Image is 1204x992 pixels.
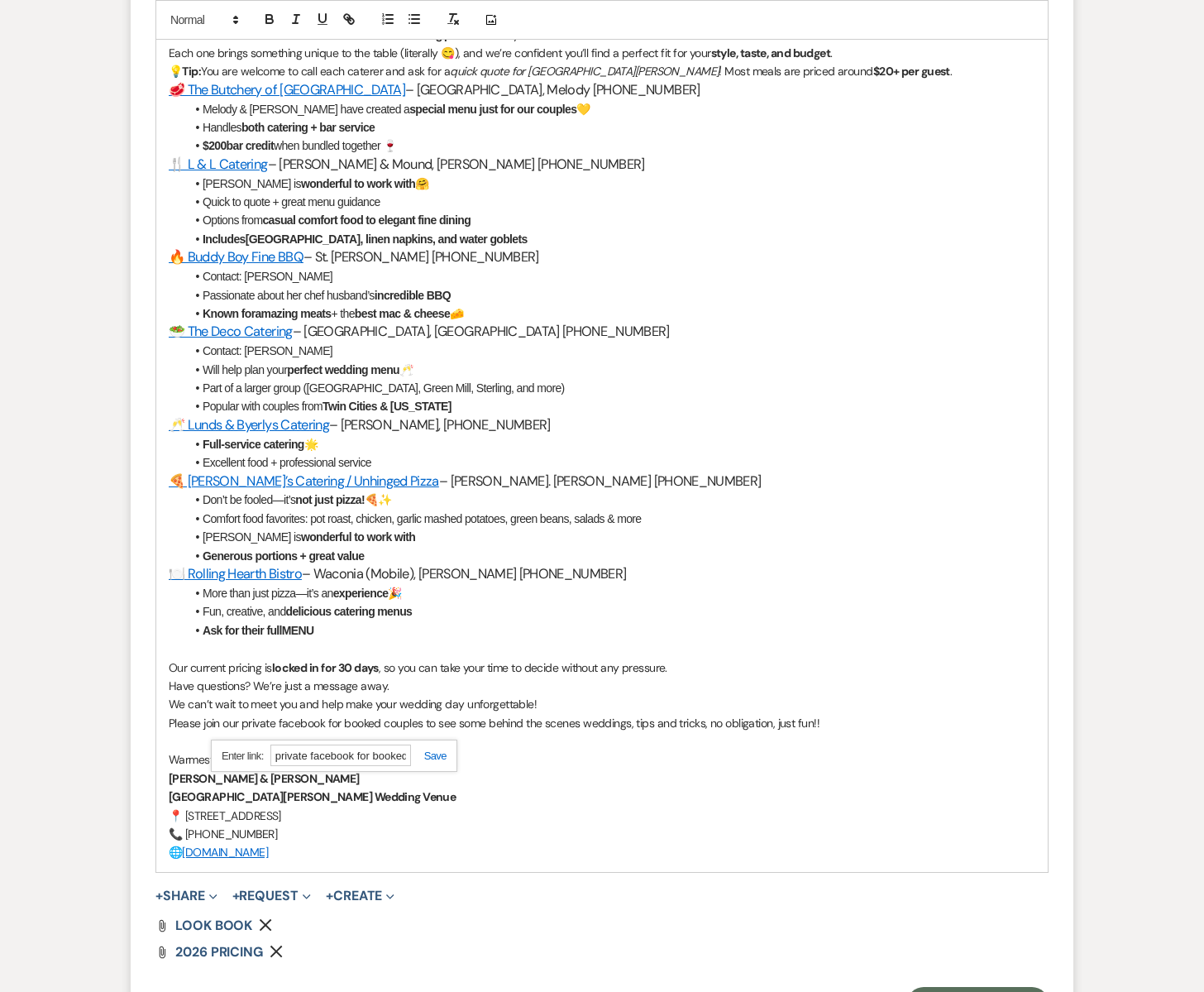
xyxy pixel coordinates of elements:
[169,81,1035,100] h3: – [GEOGRAPHIC_DATA], Melody [PHONE_NUMBER]
[185,342,1035,360] li: Contact: [PERSON_NAME]
[169,660,272,675] span: Our current pricing is
[355,307,450,320] strong: best mac & cheese
[295,493,365,506] strong: not just pizza!
[711,46,831,60] strong: style, taste, and budget
[409,103,576,116] strong: special menu just for our couples
[175,946,263,959] a: 2026 PRICING
[185,193,1035,211] li: Quick to quote + great menu guidance
[232,889,311,903] button: Request
[185,397,1035,415] li: Popular with couples from
[262,213,471,227] strong: casual comfort food to elegant fine dining
[203,232,246,246] strong: Includes
[169,827,277,841] span: 📞 [PHONE_NUMBER]
[286,605,413,618] strong: delicious catering menus
[185,379,1035,397] li: Part of a larger group ([GEOGRAPHIC_DATA], Green Mill, Sterling, and more)
[169,323,293,340] a: 🥗 The Deco Catering
[185,211,1035,229] li: Options from
[182,845,268,860] a: [DOMAIN_NAME]
[169,156,1035,175] h3: – [PERSON_NAME] & Mound, [PERSON_NAME] [PHONE_NUMBER]
[169,659,1035,677] p: , so you can take your time to decide without any pressure.
[169,62,1035,80] p: 💡 You are welcome to call each caterer and ask for a ! Most meals are priced around .
[326,889,394,903] button: Create
[246,232,528,246] strong: [GEOGRAPHIC_DATA], linen napkins, and water goblets
[287,363,399,376] strong: perfect wedding menu
[203,307,255,320] strong: Known for
[185,528,1035,546] li: [PERSON_NAME] is
[185,175,1035,193] li: [PERSON_NAME] is 🤗
[169,416,329,434] a: 🥂 Lunds & Byerlys Catering
[185,435,1035,453] li: 🌟
[169,81,405,98] a: 🥩 The Butchery of [GEOGRAPHIC_DATA]
[272,660,379,675] strong: locked in for 30 days
[169,472,1035,491] h3: – [PERSON_NAME]. [PERSON_NAME] [PHONE_NUMBER]
[175,943,263,961] span: 2026 PRICING
[175,919,252,932] a: LOOK BOOK
[301,530,415,544] strong: wonderful to work with
[169,565,1035,584] h3: – Waconia (Mobile), [PERSON_NAME] [PHONE_NUMBER]
[169,323,1035,342] h3: – [GEOGRAPHIC_DATA], [GEOGRAPHIC_DATA] [PHONE_NUMBER]
[155,889,217,903] button: Share
[375,289,451,302] strong: incredible BBQ
[185,602,1035,621] li: Fun, creative, and
[169,789,456,804] strong: [GEOGRAPHIC_DATA][PERSON_NAME] Wedding Venue
[169,416,1035,435] h3: – [PERSON_NAME], [PHONE_NUMBER]
[203,549,364,563] strong: Generous portions + great value
[169,248,303,266] a: 🔥 Buddy Boy Fine BBQ
[185,491,1035,509] li: Don’t be fooled—it’s 🍕✨
[355,27,489,42] strong: favorite catering partners
[333,587,389,600] strong: experience
[203,139,227,152] strong: $200
[169,808,281,823] span: 📍 [STREET_ADDRESS]
[155,889,163,903] span: +
[203,624,282,637] strong: Ask for their full
[227,139,274,152] strong: bar credit
[169,472,439,490] a: 🍕 [PERSON_NAME]’s Catering / Unhinged Pizza
[185,584,1035,602] li: More than just pizza—it’s an 🎉
[185,304,1035,323] li: + the 🧀
[322,400,451,413] strong: Twin Cities & [US_STATE]
[169,248,1035,267] h3: – St. [PERSON_NAME] [PHONE_NUMBER]
[185,267,1035,285] li: Contact: [PERSON_NAME]
[169,750,1035,769] p: Warmest regards,
[282,624,314,637] strong: MENU
[203,438,304,451] strong: Full-service catering
[255,307,331,320] strong: amazing meats
[185,118,1035,137] li: Handles
[270,745,411,766] input: https://quilljs.com
[169,565,302,582] a: 🍽️ Rolling Hearth Bistro
[185,100,1035,118] li: Melody & [PERSON_NAME] have created a 💛
[169,845,182,860] span: 🌐
[175,917,252,934] span: LOOK BOOK
[185,286,1035,304] li: Passionate about her chef husband’s
[185,453,1035,472] li: Excellent food + professional service
[241,121,375,134] strong: both catering + bar service
[169,44,1035,62] p: Each one brings something unique to the table (literally 😋), and we’re confident you’ll find a pe...
[873,64,950,79] strong: $20+ per guest
[326,889,333,903] span: +
[169,771,360,786] strong: [PERSON_NAME] & [PERSON_NAME]
[185,137,1035,155] li: when bundled together 🍷
[169,677,1035,695] p: Have questions? We’re just a message away.
[169,156,268,173] a: 🍴 L & L Catering
[185,510,1035,528] li: Comfort food favorites: pot roast, chicken, garlic mashed potatoes, green beans, salads & more
[185,361,1035,379] li: Will help plan your 🥂
[182,64,201,79] strong: Tip:
[450,64,719,79] em: quick quote for [GEOGRAPHIC_DATA][PERSON_NAME]
[301,177,415,190] strong: wonderful to work with
[232,889,240,903] span: +
[169,695,1035,713] p: We can’t wait to meet you and help make your wedding day unforgettable!
[169,714,1035,732] p: Please join our private facebook for booked couples to see some behind the scenes weddings, tips ...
